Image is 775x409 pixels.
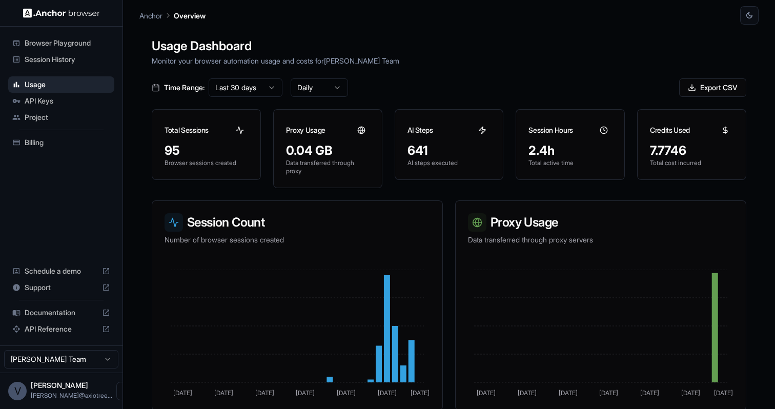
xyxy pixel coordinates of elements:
[477,389,496,397] tspan: [DATE]
[25,38,110,48] span: Browser Playground
[650,142,733,159] div: 7.7746
[25,112,110,122] span: Project
[25,137,110,148] span: Billing
[116,382,135,400] button: Open menu
[8,93,114,109] div: API Keys
[25,266,98,276] span: Schedule a demo
[165,235,430,245] p: Number of browser sessions created
[214,389,233,397] tspan: [DATE]
[407,125,433,135] h3: AI Steps
[528,159,612,167] p: Total active time
[255,389,274,397] tspan: [DATE]
[152,37,746,55] h1: Usage Dashboard
[31,392,112,399] span: vipin@axiotree.com
[407,142,491,159] div: 641
[25,282,98,293] span: Support
[468,213,733,232] h3: Proxy Usage
[8,109,114,126] div: Project
[518,389,537,397] tspan: [DATE]
[8,321,114,337] div: API Reference
[286,125,325,135] h3: Proxy Usage
[31,381,88,390] span: Vipin Tanna
[164,83,205,93] span: Time Range:
[25,54,110,65] span: Session History
[679,78,746,97] button: Export CSV
[152,55,746,66] p: Monitor your browser automation usage and costs for [PERSON_NAME] Team
[286,159,370,175] p: Data transferred through proxy
[25,324,98,334] span: API Reference
[165,213,430,232] h3: Session Count
[8,304,114,321] div: Documentation
[528,125,573,135] h3: Session Hours
[468,235,733,245] p: Data transferred through proxy servers
[165,125,209,135] h3: Total Sessions
[25,79,110,90] span: Usage
[528,142,612,159] div: 2.4h
[714,389,733,397] tspan: [DATE]
[8,35,114,51] div: Browser Playground
[165,142,248,159] div: 95
[337,389,356,397] tspan: [DATE]
[8,279,114,296] div: Support
[165,159,248,167] p: Browser sessions created
[8,134,114,151] div: Billing
[407,159,491,167] p: AI steps executed
[559,389,578,397] tspan: [DATE]
[25,308,98,318] span: Documentation
[378,389,397,397] tspan: [DATE]
[23,8,100,18] img: Anchor Logo
[599,389,618,397] tspan: [DATE]
[174,10,206,21] p: Overview
[8,76,114,93] div: Usage
[173,389,192,397] tspan: [DATE]
[286,142,370,159] div: 0.04 GB
[8,263,114,279] div: Schedule a demo
[8,382,27,400] div: V
[650,125,690,135] h3: Credits Used
[8,51,114,68] div: Session History
[139,10,162,21] p: Anchor
[25,96,110,106] span: API Keys
[139,10,206,21] nav: breadcrumb
[296,389,315,397] tspan: [DATE]
[640,389,659,397] tspan: [DATE]
[681,389,700,397] tspan: [DATE]
[650,159,733,167] p: Total cost incurred
[411,389,430,397] tspan: [DATE]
